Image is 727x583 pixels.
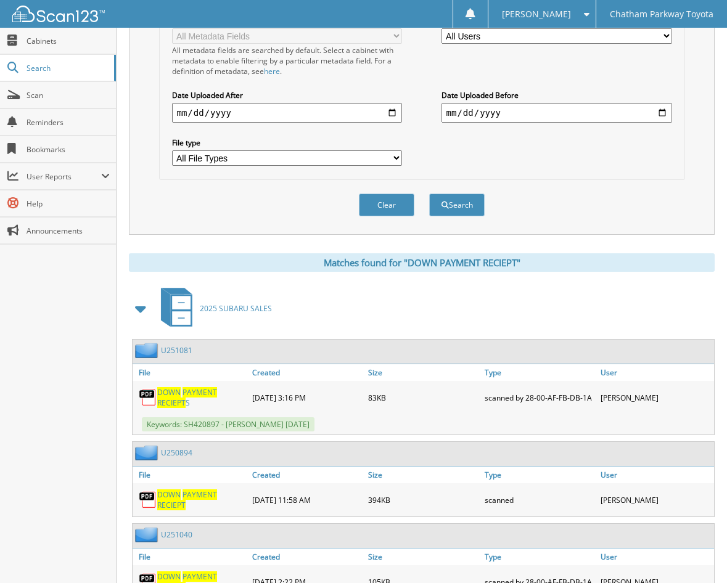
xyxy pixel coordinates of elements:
[172,137,403,148] label: File type
[27,36,110,46] span: Cabinets
[161,345,192,356] a: U251081
[142,417,314,431] span: Keywords: SH420897 - [PERSON_NAME] [DATE]
[249,384,366,411] div: [DATE] 3:16 PM
[183,571,217,582] span: PAYMENT
[172,90,403,100] label: Date Uploaded After
[365,364,482,381] a: Size
[610,10,713,18] span: Chatham Parkway Toyota
[139,388,157,407] img: PDF.png
[183,489,217,500] span: PAYMENT
[172,45,403,76] div: All metadata fields are searched by default. Select a cabinet with metadata to enable filtering b...
[598,486,714,513] div: [PERSON_NAME]
[161,529,192,540] a: U251040
[598,548,714,565] a: User
[598,384,714,411] div: [PERSON_NAME]
[133,467,249,483] a: File
[27,144,110,155] span: Bookmarks
[502,10,571,18] span: [PERSON_NAME]
[665,524,727,583] iframe: Chat Widget
[27,171,101,182] span: User Reports
[157,489,246,510] a: DOWN PAYMENT RECIEPT
[133,548,249,565] a: File
[249,364,366,381] a: Created
[429,194,485,216] button: Search
[157,571,181,582] span: DOWN
[135,343,161,358] img: folder2.png
[365,548,482,565] a: Size
[598,364,714,381] a: User
[365,384,482,411] div: 83KB
[27,226,110,236] span: Announcements
[154,284,272,333] a: 2025 SUBARU SALES
[157,387,181,397] span: DOWN
[442,103,672,123] input: end
[135,445,161,460] img: folder2.png
[365,467,482,483] a: Size
[482,364,598,381] a: Type
[139,491,157,509] img: PDF.png
[249,467,366,483] a: Created
[482,467,598,483] a: Type
[359,194,414,216] button: Clear
[157,489,181,500] span: DOWN
[365,486,482,513] div: 394KB
[27,90,110,100] span: Scan
[133,364,249,381] a: File
[183,387,217,397] span: PAYMENT
[157,397,186,408] span: RECIEPT
[12,6,105,22] img: scan123-logo-white.svg
[135,527,161,542] img: folder2.png
[27,63,108,73] span: Search
[482,384,598,411] div: scanned by 28-00-AF-FB-DB-1A
[200,303,272,314] span: 2025 SUBARU SALES
[249,548,366,565] a: Created
[27,117,110,128] span: Reminders
[157,387,246,408] a: DOWN PAYMENT RECIEPTS
[161,447,192,458] a: U250894
[249,486,366,513] div: [DATE] 11:58 AM
[129,253,715,272] div: Matches found for "DOWN PAYMENT RECIEPT"
[442,90,672,100] label: Date Uploaded Before
[27,198,110,209] span: Help
[264,66,280,76] a: here
[157,500,186,510] span: RECIEPT
[598,467,714,483] a: User
[172,103,403,123] input: start
[482,548,598,565] a: Type
[482,486,598,513] div: scanned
